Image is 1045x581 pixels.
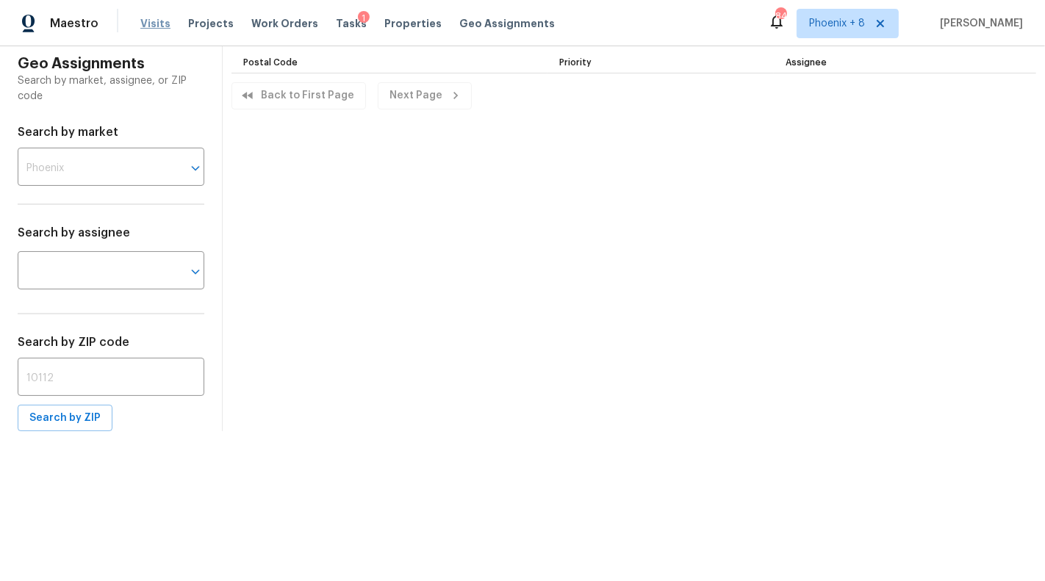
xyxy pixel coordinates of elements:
button: Search by ZIP [18,405,112,432]
p: Search by market, assignee, or ZIP code [18,73,204,104]
span: Search by ZIP [29,409,101,427]
span: Work Orders [251,16,318,31]
div: 1 [358,11,370,26]
button: Open [185,158,206,178]
input: Phoenix [18,151,163,186]
span: Phoenix + 8 [809,16,865,31]
span: Geo Assignments [459,16,555,31]
th: Assignee [774,46,1036,73]
span: [PERSON_NAME] [934,16,1023,31]
h6: Search by market [18,122,204,142]
h6: Search by ZIP code [18,332,204,353]
input: 10112 [18,361,204,396]
span: Visits [140,16,170,31]
h6: Search by assignee [18,223,204,243]
th: Priority [547,46,774,73]
span: Properties [384,16,442,31]
th: Postal Code [231,46,547,73]
h4: Geo Assignments [18,55,204,73]
span: Maestro [50,16,98,31]
span: Projects [188,16,234,31]
span: Tasks [336,18,367,29]
div: 84 [775,9,786,24]
button: Open [185,261,206,282]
